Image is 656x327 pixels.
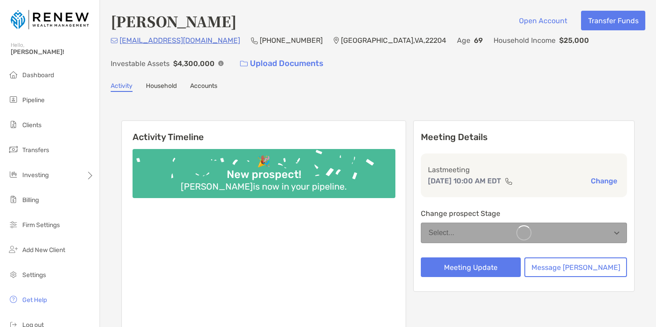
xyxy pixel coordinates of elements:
span: Add New Client [22,246,65,254]
p: $25,000 [559,35,589,46]
span: Transfers [22,146,49,154]
p: Household Income [494,35,556,46]
p: Change prospect Stage [421,208,627,219]
span: Billing [22,196,39,204]
span: Pipeline [22,96,45,104]
img: button icon [240,61,248,67]
p: [GEOGRAPHIC_DATA] , VA , 22204 [341,35,446,46]
span: Firm Settings [22,221,60,229]
img: firm-settings icon [8,219,19,230]
img: Confetti [133,149,395,190]
img: settings icon [8,269,19,280]
img: Info Icon [218,61,224,66]
span: [PERSON_NAME]! [11,48,94,56]
div: New prospect! [223,168,305,181]
img: Zoe Logo [11,4,89,36]
button: Change [588,176,620,186]
p: $4,300,000 [173,58,215,69]
h6: Activity Timeline [122,121,406,142]
img: pipeline icon [8,94,19,105]
p: [PHONE_NUMBER] [260,35,323,46]
p: [DATE] 10:00 AM EDT [428,175,501,186]
span: Dashboard [22,71,54,79]
img: clients icon [8,119,19,130]
div: 🎉 [253,155,274,168]
a: Household [146,82,177,92]
img: transfers icon [8,144,19,155]
span: Clients [22,121,42,129]
img: get-help icon [8,294,19,305]
button: Open Account [512,11,574,30]
a: Activity [111,82,133,92]
img: Location Icon [333,37,339,44]
a: Upload Documents [234,54,329,73]
img: investing icon [8,169,19,180]
button: Transfer Funds [581,11,645,30]
p: Last meeting [428,164,620,175]
img: dashboard icon [8,69,19,80]
img: add_new_client icon [8,244,19,255]
p: [EMAIL_ADDRESS][DOMAIN_NAME] [120,35,240,46]
a: Accounts [190,82,217,92]
button: Meeting Update [421,257,521,277]
span: Get Help [22,296,47,304]
img: Email Icon [111,38,118,43]
p: 69 [474,35,483,46]
div: [PERSON_NAME] is now in your pipeline. [177,181,350,192]
span: Settings [22,271,46,279]
span: Investing [22,171,49,179]
button: Message [PERSON_NAME] [524,257,627,277]
img: Phone Icon [251,37,258,44]
img: billing icon [8,194,19,205]
img: communication type [505,178,513,185]
p: Investable Assets [111,58,170,69]
h4: [PERSON_NAME] [111,11,237,31]
p: Age [457,35,470,46]
p: Meeting Details [421,132,627,143]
